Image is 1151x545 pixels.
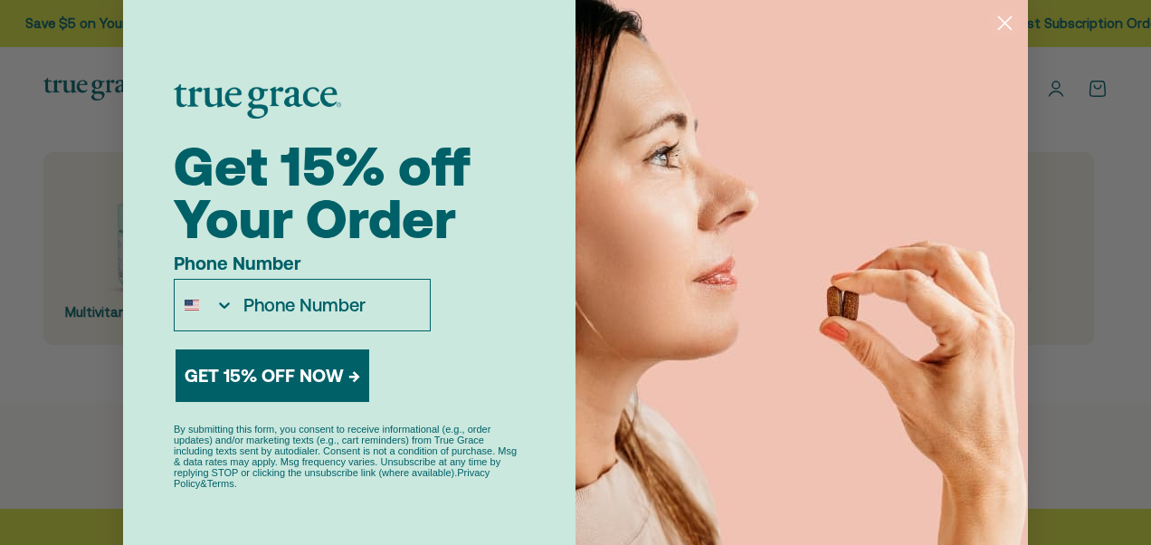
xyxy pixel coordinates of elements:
[234,280,430,330] input: Phone Number
[174,467,490,489] a: Privacy Policy
[989,7,1021,39] button: Close dialog
[174,135,471,250] span: Get 15% off Your Order
[207,478,234,489] a: Terms
[174,253,431,279] label: Phone Number
[175,280,234,330] button: Search Countries
[174,84,341,119] img: logo placeholder
[185,298,199,312] img: United States
[174,424,525,489] p: By submitting this form, you consent to receive informational (e.g., order updates) and/or market...
[176,349,369,402] button: GET 15% OFF NOW →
